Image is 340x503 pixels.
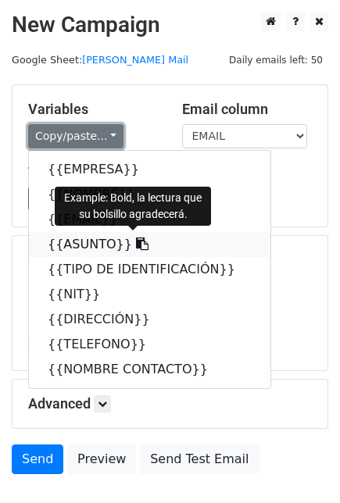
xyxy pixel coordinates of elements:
[55,187,211,226] div: Example: Bold, la lectura que su bolsillo agradecerá.
[29,307,270,332] a: {{DIRECCIÓN}}
[262,428,340,503] iframe: Chat Widget
[29,232,270,257] a: {{ASUNTO}}
[29,157,270,182] a: {{EMPRESA}}
[29,257,270,282] a: {{TIPO DE IDENTIFICACIÓN}}
[28,395,312,412] h5: Advanced
[12,54,188,66] small: Google Sheet:
[29,357,270,382] a: {{NOMBRE CONTACTO}}
[28,124,123,148] a: Copy/paste...
[12,12,328,38] h2: New Campaign
[224,54,328,66] a: Daily emails left: 50
[67,444,136,474] a: Preview
[82,54,188,66] a: [PERSON_NAME] Mail
[29,182,270,207] a: {{NOMBRE}}
[29,332,270,357] a: {{TELEFONO}}
[28,101,159,118] h5: Variables
[12,444,63,474] a: Send
[224,52,328,69] span: Daily emails left: 50
[29,282,270,307] a: {{NIT}}
[29,207,270,232] a: {{EMAIL}}
[140,444,259,474] a: Send Test Email
[262,428,340,503] div: Widget de chat
[182,101,313,118] h5: Email column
